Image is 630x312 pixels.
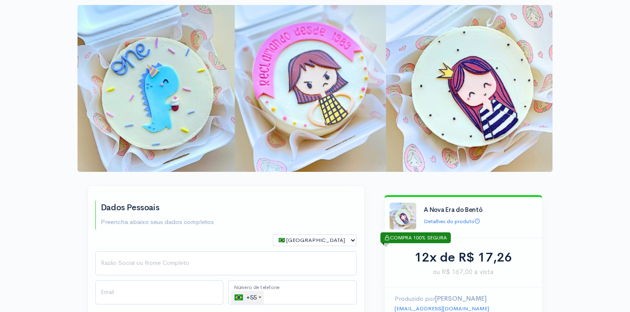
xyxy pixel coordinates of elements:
[101,203,214,212] h2: Dados Pessoais
[395,294,532,304] p: Produzido por
[77,5,552,172] img: ...
[395,248,532,267] div: 12x de R$ 17,26
[235,291,264,304] div: +55
[390,203,416,229] img: %C3%8Dcone%20Creatorsland.jpg
[395,267,532,277] span: ou R$ 167,00 à vista
[424,218,480,225] a: Detalhes do produto
[95,251,357,275] input: Nome Completo
[395,305,489,312] a: [EMAIL_ADDRESS][DOMAIN_NAME]
[101,217,214,227] p: Preencha abaixo seus dados completos
[95,280,224,304] input: Email
[380,232,451,243] div: COMPRA 100% SEGURA
[424,206,535,214] h4: A Nova Era do Bentô
[231,291,264,304] div: Brazil (Brasil): +55
[435,294,487,302] strong: [PERSON_NAME]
